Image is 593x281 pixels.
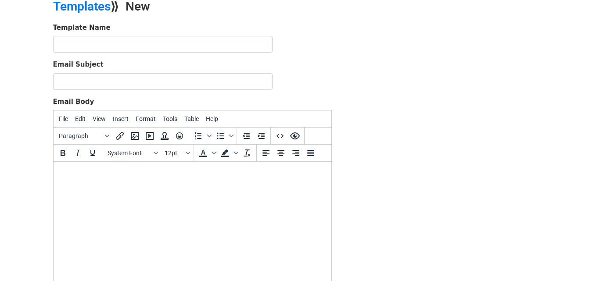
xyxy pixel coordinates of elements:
span: 12pt [165,149,184,157]
span: Tools [163,115,177,122]
label: Template Name [53,23,111,33]
span: Table [184,115,199,122]
button: Source code [273,128,288,143]
span: System Font [108,149,151,157]
label: Email Body [53,97,94,107]
span: Help [206,115,218,122]
button: Align left [259,146,273,160]
button: Italic [70,146,85,160]
button: Insert/edit link [112,128,127,143]
span: Insert [113,115,129,122]
button: Insert/edit media [142,128,157,143]
button: Blocks [55,128,112,143]
div: Bullet list [213,128,235,143]
button: Font sizes [161,146,192,160]
button: Preview [288,128,302,143]
button: Emoticons [172,128,187,143]
button: Fonts [104,146,161,160]
button: Underline [85,146,100,160]
span: Edit [75,115,86,122]
button: Increase indent [254,128,269,143]
button: Insert template [157,128,172,143]
span: View [93,115,106,122]
span: Format [136,115,156,122]
button: Align right [288,146,303,160]
div: Background color [218,146,240,160]
button: Align center [273,146,288,160]
span: File [59,115,68,122]
div: Numbered list [191,128,213,143]
iframe: Chat Widget [549,239,593,281]
button: Bold [55,146,70,160]
label: Email Subject [53,60,104,70]
button: Decrease indent [239,128,254,143]
button: Insert/edit image [127,128,142,143]
span: Paragraph [59,132,102,139]
button: Justify [303,146,318,160]
div: Text color [196,146,218,160]
button: Clear formatting [240,146,255,160]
